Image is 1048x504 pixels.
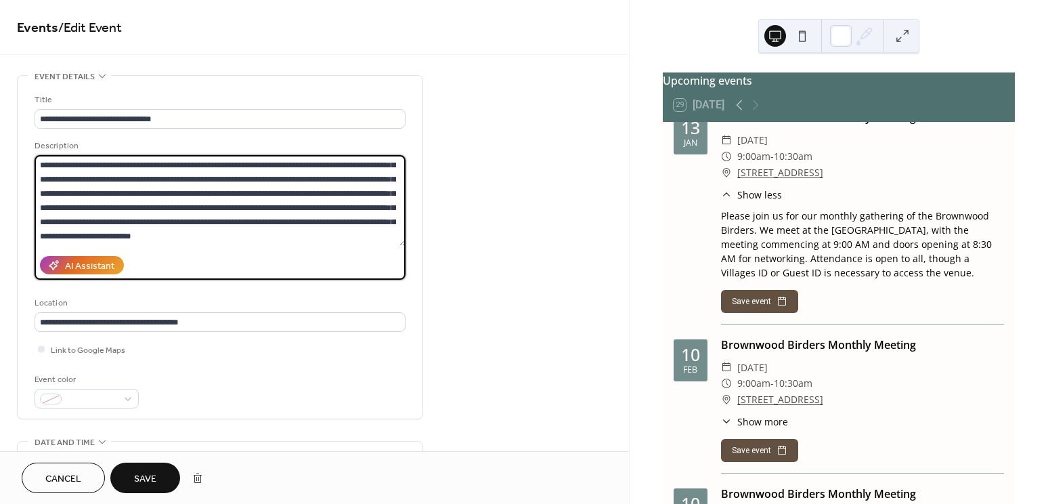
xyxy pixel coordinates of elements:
[22,463,105,493] button: Cancel
[721,392,732,408] div: ​
[110,463,180,493] button: Save
[737,375,770,392] span: 9:00am
[65,259,114,274] div: AI Assistant
[721,415,788,429] button: ​Show more
[684,139,697,148] div: Jan
[721,486,1004,502] div: Brownwood Birders Monthly Meeting
[721,148,732,165] div: ​
[35,373,136,387] div: Event color
[721,209,1004,280] div: Please join us for our monthly gathering of the Brownwood Birders. We meet at the [GEOGRAPHIC_DAT...
[134,472,156,486] span: Save
[35,296,403,310] div: Location
[35,139,403,153] div: Description
[737,188,782,202] span: Show less
[737,415,788,429] span: Show more
[737,165,823,181] a: [STREET_ADDRESS]
[51,343,125,358] span: Link to Google Maps
[721,165,732,181] div: ​
[721,415,732,429] div: ​
[35,93,403,107] div: Title
[721,290,798,313] button: Save event
[40,256,124,274] button: AI Assistant
[770,148,774,165] span: -
[721,337,1004,353] div: Brownwood Birders Monthly Meeting
[721,132,732,148] div: ​
[721,439,798,462] button: Save event
[737,392,823,408] a: [STREET_ADDRESS]
[681,119,700,136] div: 13
[721,375,732,392] div: ​
[17,15,58,41] a: Events
[737,360,768,376] span: [DATE]
[770,375,774,392] span: -
[663,72,1015,89] div: Upcoming events
[35,436,95,450] span: Date and time
[58,15,122,41] span: / Edit Event
[681,346,700,363] div: 10
[45,472,81,486] span: Cancel
[721,188,732,202] div: ​
[737,148,770,165] span: 9:00am
[35,70,95,84] span: Event details
[774,148,812,165] span: 10:30am
[721,188,782,202] button: ​Show less
[721,360,732,376] div: ​
[774,375,812,392] span: 10:30am
[683,366,697,375] div: Feb
[737,132,768,148] span: [DATE]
